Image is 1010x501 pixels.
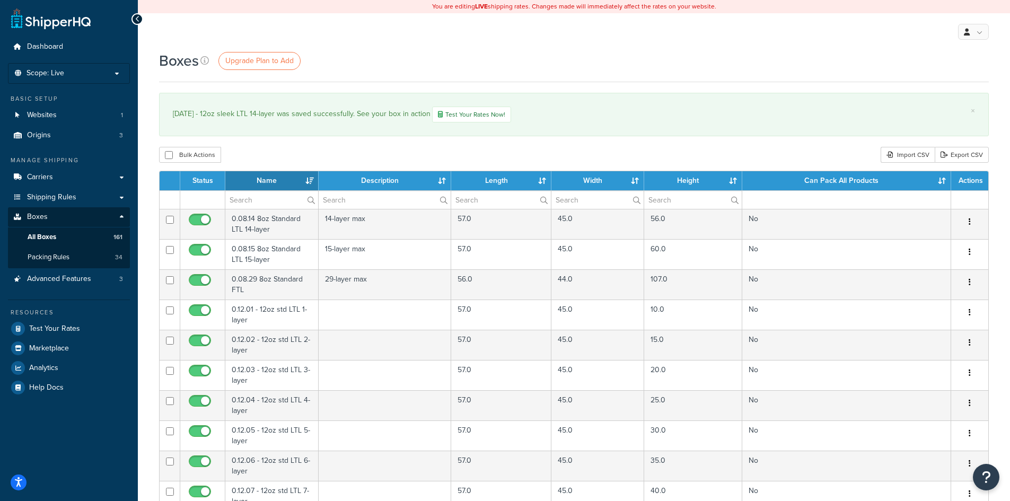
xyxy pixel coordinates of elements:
td: No [742,269,951,300]
td: 57.0 [451,300,551,330]
td: 10.0 [644,300,742,330]
a: Test Your Rates [8,319,130,338]
td: No [742,420,951,451]
a: Marketplace [8,339,130,358]
span: All Boxes [28,233,56,242]
li: Boxes [8,207,130,268]
span: 3 [119,275,123,284]
th: Description : activate to sort column ascending [319,171,452,190]
span: Help Docs [29,383,64,392]
li: Advanced Features [8,269,130,289]
a: Packing Rules 34 [8,248,130,267]
td: No [742,360,951,390]
span: Marketplace [29,344,69,353]
th: Length : activate to sort column ascending [451,171,551,190]
span: 161 [113,233,122,242]
td: 14-layer max [319,209,452,239]
th: Width : activate to sort column ascending [551,171,644,190]
span: Carriers [27,173,53,182]
button: Open Resource Center [973,464,999,490]
td: 45.0 [551,360,644,390]
td: 60.0 [644,239,742,269]
li: Packing Rules [8,248,130,267]
a: Advanced Features 3 [8,269,130,289]
a: Carriers [8,168,130,187]
span: 1 [121,111,123,120]
td: 107.0 [644,269,742,300]
span: Test Your Rates [29,324,80,333]
td: No [742,300,951,330]
td: 45.0 [551,330,644,360]
a: Origins 3 [8,126,130,145]
td: 57.0 [451,360,551,390]
a: Dashboard [8,37,130,57]
td: 45.0 [551,300,644,330]
td: 57.0 [451,390,551,420]
input: Search [225,191,318,209]
span: Packing Rules [28,253,69,262]
td: 0.12.06 - 12oz std LTL 6-layer [225,451,319,481]
td: No [742,209,951,239]
a: × [971,107,975,115]
a: Help Docs [8,378,130,397]
a: All Boxes 161 [8,227,130,247]
td: 0.12.04 - 12oz std LTL 4-layer [225,390,319,420]
th: Status [180,171,225,190]
input: Search [551,191,643,209]
div: Import CSV [881,147,935,163]
td: 57.0 [451,330,551,360]
td: 0.12.02 - 12oz std LTL 2-layer [225,330,319,360]
td: 45.0 [551,209,644,239]
input: Search [319,191,451,209]
td: No [742,390,951,420]
td: 35.0 [644,451,742,481]
td: 29-layer max [319,269,452,300]
div: Basic Setup [8,94,130,103]
td: 0.12.01 - 12oz std LTL 1-layer [225,300,319,330]
td: 57.0 [451,209,551,239]
td: 0.08.14 8oz Standard LTL 14-layer [225,209,319,239]
div: Resources [8,308,130,317]
span: Shipping Rules [27,193,76,202]
span: Analytics [29,364,58,373]
span: Origins [27,131,51,140]
td: No [742,330,951,360]
td: 57.0 [451,451,551,481]
td: 15.0 [644,330,742,360]
span: Advanced Features [27,275,91,284]
a: Websites 1 [8,106,130,125]
li: All Boxes [8,227,130,247]
a: Analytics [8,358,130,377]
td: 45.0 [551,451,644,481]
div: Manage Shipping [8,156,130,165]
a: Shipping Rules [8,188,130,207]
a: ShipperHQ Home [11,8,91,29]
td: No [742,451,951,481]
span: Dashboard [27,42,63,51]
span: Upgrade Plan to Add [225,55,294,66]
td: 56.0 [644,209,742,239]
a: Test Your Rates Now! [432,107,511,122]
h1: Boxes [159,50,199,71]
span: Boxes [27,213,48,222]
td: 30.0 [644,420,742,451]
td: 0.08.15 8oz Standard LTL 15-layer [225,239,319,269]
input: Search [644,191,742,209]
b: LIVE [475,2,488,11]
th: Actions [951,171,988,190]
span: 3 [119,131,123,140]
span: Websites [27,111,57,120]
td: 57.0 [451,420,551,451]
td: 0.08.29 8oz Standard FTL [225,269,319,300]
li: Websites [8,106,130,125]
td: 57.0 [451,239,551,269]
span: 34 [115,253,122,262]
li: Origins [8,126,130,145]
span: Scope: Live [27,69,64,78]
